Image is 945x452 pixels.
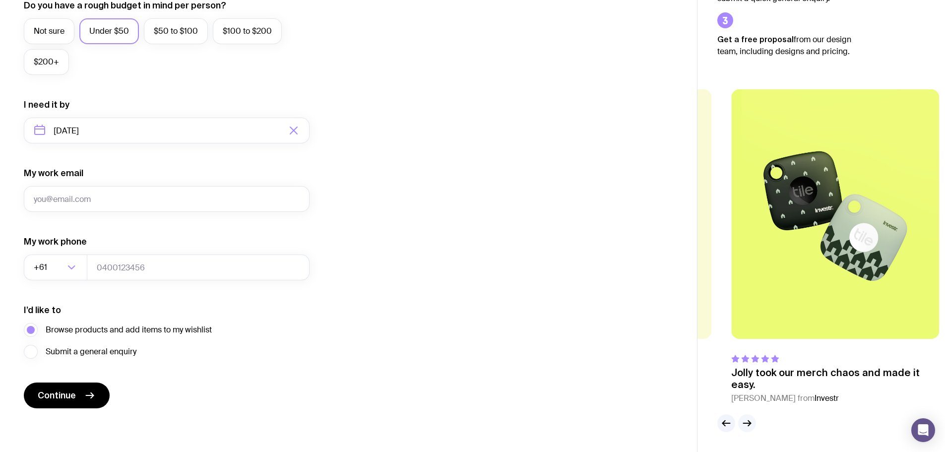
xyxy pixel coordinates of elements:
label: I’d like to [24,304,61,316]
strong: Get a free proposal [717,35,794,44]
input: Select a target date [24,118,310,143]
span: Browse products and add items to my wishlist [46,324,212,336]
input: you@email.com [24,186,310,212]
div: Search for option [24,255,87,280]
label: Under $50 [79,18,139,44]
input: 0400123456 [87,255,310,280]
span: Submit a general enquiry [46,346,136,358]
span: +61 [34,255,49,280]
span: Investr [815,393,839,403]
label: My work email [24,167,83,179]
p: from our design team, including designs and pricing. [717,33,866,58]
p: Jolly took our merch chaos and made it easy. [731,367,939,390]
span: Continue [38,389,76,401]
label: $200+ [24,49,69,75]
label: I need it by [24,99,69,111]
button: Continue [24,383,110,408]
div: Open Intercom Messenger [911,418,935,442]
input: Search for option [49,255,64,280]
label: $50 to $100 [144,18,208,44]
label: My work phone [24,236,87,248]
label: $100 to $200 [213,18,282,44]
cite: [PERSON_NAME] from [731,392,939,404]
label: Not sure [24,18,74,44]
